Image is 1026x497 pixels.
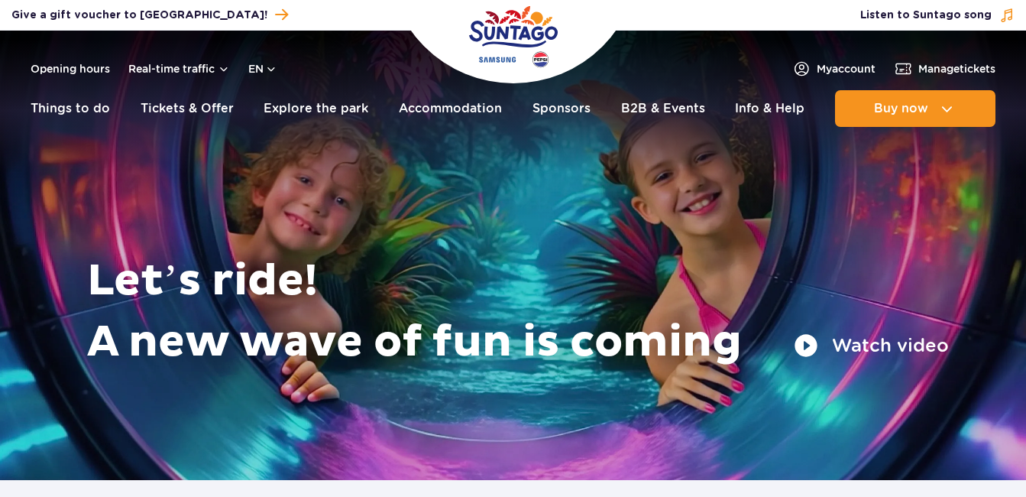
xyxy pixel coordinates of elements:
[264,90,368,127] a: Explore the park
[399,90,502,127] a: Accommodation
[248,61,277,76] button: en
[11,5,288,25] a: Give a gift voucher to [GEOGRAPHIC_DATA]!
[621,90,705,127] a: B2B & Events
[874,102,928,115] span: Buy now
[817,61,875,76] span: My account
[794,333,949,358] button: Watch video
[532,90,591,127] a: Sponsors
[792,60,875,78] a: Myaccount
[735,90,804,127] a: Info & Help
[894,60,995,78] a: Managetickets
[860,8,992,23] span: Listen to Suntago song
[128,63,230,75] button: Real-time traffic
[141,90,234,127] a: Tickets & Offer
[31,90,110,127] a: Things to do
[918,61,995,76] span: Manage tickets
[31,61,110,76] a: Opening hours
[835,90,995,127] button: Buy now
[860,8,1015,23] button: Listen to Suntago song
[87,251,949,373] h1: Let’s ride! A new wave of fun is coming
[11,8,267,23] span: Give a gift voucher to [GEOGRAPHIC_DATA]!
